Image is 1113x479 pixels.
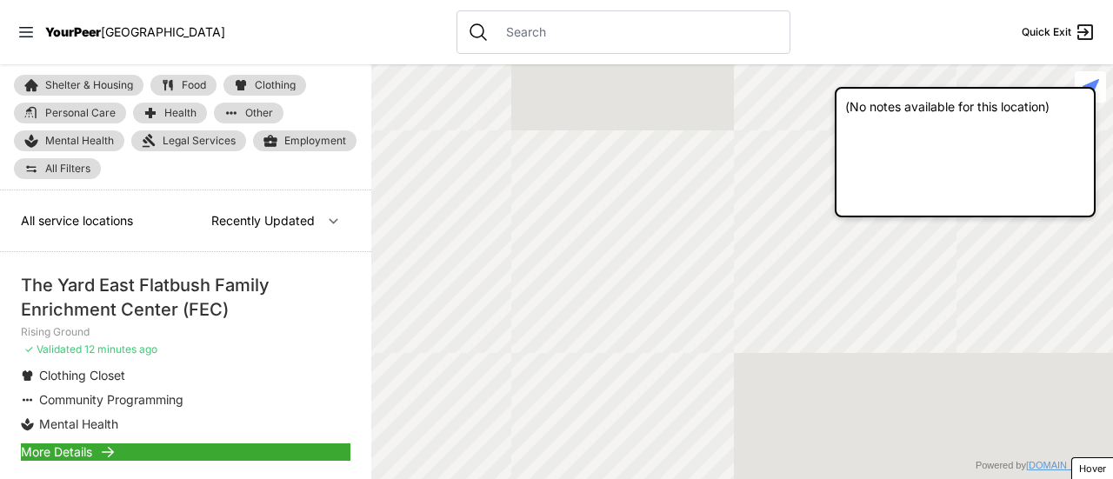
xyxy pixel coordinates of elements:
[39,416,118,431] span: Mental Health
[496,23,779,41] input: Search
[45,24,101,39] span: YourPeer
[45,108,116,118] span: Personal Care
[14,103,126,123] a: Personal Care
[14,75,143,96] a: Shelter & Housing
[84,343,157,356] span: 12 minutes ago
[245,108,273,118] span: Other
[284,134,346,148] span: Employment
[182,80,206,90] span: Food
[21,443,350,461] a: More Details
[131,130,246,151] a: Legal Services
[45,27,225,37] a: YourPeer[GEOGRAPHIC_DATA]
[21,325,350,339] p: Rising Ground
[39,368,125,383] span: Clothing Closet
[253,130,357,151] a: Employment
[21,443,92,461] span: More Details
[1026,460,1103,470] a: [DOMAIN_NAME]
[45,134,114,148] span: Mental Health
[21,273,350,322] div: The Yard East Flatbush Family Enrichment Center (FEC)
[255,80,296,90] span: Clothing
[164,108,197,118] span: Health
[21,213,133,228] span: All service locations
[39,392,183,407] span: Community Programming
[133,103,207,123] a: Health
[14,130,124,151] a: Mental Health
[45,163,90,174] span: All Filters
[163,134,236,148] span: Legal Services
[150,75,217,96] a: Food
[214,103,283,123] a: Other
[223,75,306,96] a: Clothing
[1022,22,1096,43] a: Quick Exit
[976,458,1103,473] div: Powered by
[45,80,133,90] span: Shelter & Housing
[14,158,101,179] a: All Filters
[24,343,82,356] span: ✓ Validated
[835,87,1096,217] div: (No notes available for this location)
[101,24,225,39] span: [GEOGRAPHIC_DATA]
[1022,25,1071,39] span: Quick Exit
